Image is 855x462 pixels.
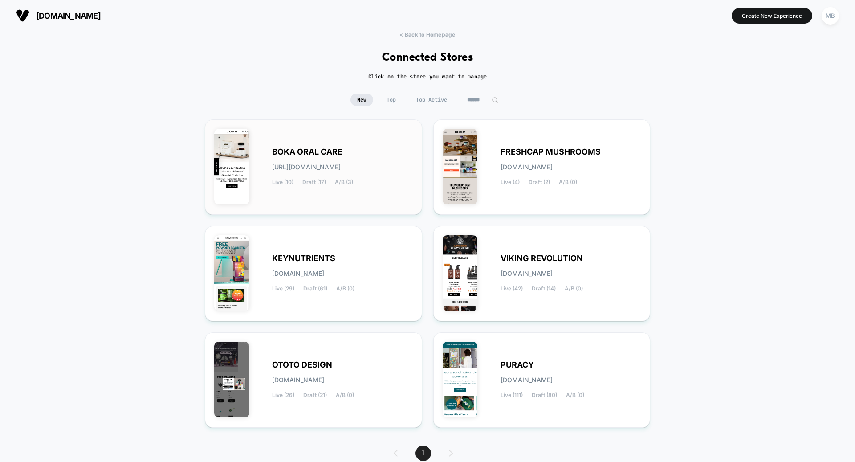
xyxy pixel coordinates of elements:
h2: Click on the store you want to manage [368,73,487,80]
span: A/B (0) [336,286,354,292]
span: Draft (61) [303,286,327,292]
span: VIKING REVOLUTION [501,255,583,262]
span: [DOMAIN_NAME] [501,164,553,170]
span: Live (4) [501,179,520,185]
button: Create New Experience [732,8,812,24]
span: Live (111) [501,392,523,398]
span: Top Active [409,94,454,106]
span: Draft (2) [529,179,550,185]
span: [DOMAIN_NAME] [501,377,553,383]
span: Draft (14) [532,286,556,292]
span: New [350,94,373,106]
img: BOKA_ORAL_CARE [214,129,249,204]
h1: Connected Stores [382,51,473,64]
span: Draft (17) [302,179,326,185]
span: Live (26) [272,392,294,398]
span: Live (42) [501,286,523,292]
span: [DOMAIN_NAME] [36,11,101,20]
img: edit [492,97,498,103]
span: FRESHCAP MUSHROOMS [501,149,601,155]
span: KEYNUTRIENTS [272,255,335,262]
img: VIKING_REVOLUTION [443,235,478,311]
span: Live (29) [272,286,294,292]
span: [URL][DOMAIN_NAME] [272,164,341,170]
span: [DOMAIN_NAME] [272,270,324,277]
span: Draft (80) [532,392,557,398]
span: A/B (0) [565,286,583,292]
span: [DOMAIN_NAME] [272,377,324,383]
span: A/B (0) [566,392,584,398]
span: Live (10) [272,179,293,185]
button: MB [819,7,842,25]
span: OTOTO DESIGN [272,362,332,368]
span: A/B (3) [335,179,353,185]
span: Draft (21) [303,392,327,398]
img: PURACY [443,342,478,417]
img: Visually logo [16,9,29,22]
img: KEYNUTRIENTS [214,235,249,311]
span: < Back to Homepage [399,31,455,38]
img: FRESHCAP_MUSHROOMS [443,129,478,204]
span: PURACY [501,362,534,368]
span: BOKA ORAL CARE [272,149,342,155]
span: A/B (0) [559,179,577,185]
div: MB [822,7,839,25]
span: [DOMAIN_NAME] [501,270,553,277]
span: Top [380,94,403,106]
img: OTOTO_DESIGN [214,342,249,417]
span: 1 [415,446,431,461]
button: [DOMAIN_NAME] [13,8,103,23]
span: A/B (0) [336,392,354,398]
